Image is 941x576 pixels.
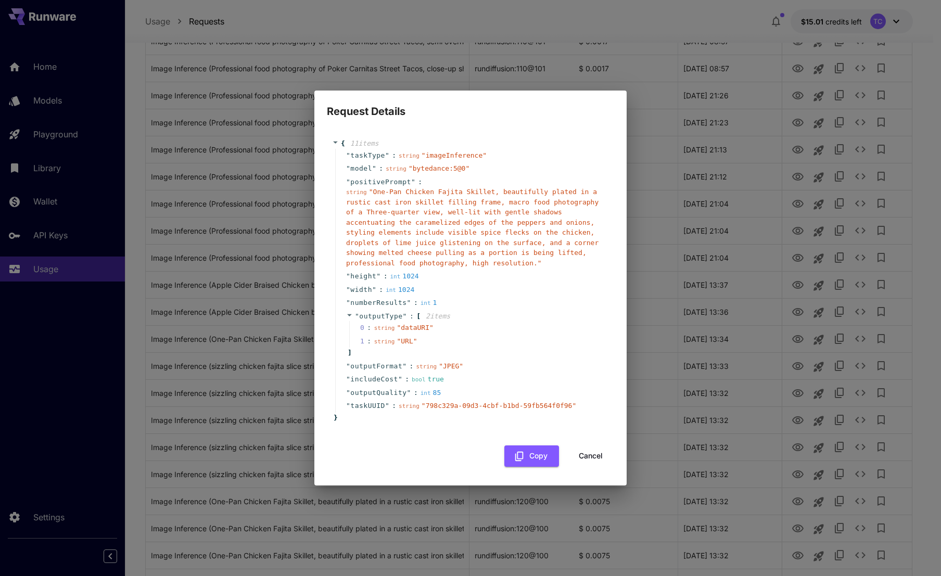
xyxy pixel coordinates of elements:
[332,413,338,423] span: }
[439,362,463,370] span: " JPEG "
[360,336,374,347] span: 1
[422,402,576,409] span: " 798c329a-09d3-4cbf-b1bd-59fb564f0f96 "
[360,323,374,333] span: 0
[346,286,350,293] span: "
[346,402,350,409] span: "
[350,285,372,295] span: width
[385,402,389,409] span: "
[346,299,350,306] span: "
[346,178,350,186] span: "
[350,361,402,372] span: outputFormat
[372,164,376,172] span: "
[376,272,380,280] span: "
[346,348,352,358] span: ]
[379,285,383,295] span: :
[421,390,431,396] span: int
[350,163,372,174] span: model
[399,152,419,159] span: string
[346,362,350,370] span: "
[421,300,431,306] span: int
[412,374,444,385] div: true
[350,401,385,411] span: taskUUID
[416,363,437,370] span: string
[350,177,411,187] span: positivePrompt
[418,177,422,187] span: :
[346,189,367,196] span: string
[346,389,350,396] span: "
[386,165,406,172] span: string
[367,323,371,333] div: :
[350,298,406,308] span: numberResults
[350,150,385,161] span: taskType
[350,271,376,281] span: height
[407,389,411,396] span: "
[392,150,396,161] span: :
[346,375,350,383] span: "
[402,362,406,370] span: "
[504,445,559,467] button: Copy
[397,337,417,345] span: " URL "
[372,286,376,293] span: "
[416,311,421,322] span: [
[359,312,402,320] span: outputType
[346,188,599,267] span: " One-Pan Chicken Fajita Skillet, beautifully plated in a rustic cast iron skillet filling frame,...
[426,312,450,320] span: 2 item s
[374,338,395,345] span: string
[410,361,414,372] span: :
[399,403,419,409] span: string
[385,151,389,159] span: "
[405,374,409,385] span: :
[422,151,487,159] span: " imageInference "
[392,401,396,411] span: :
[403,312,407,320] span: "
[379,163,383,174] span: :
[346,164,350,172] span: "
[355,312,359,320] span: "
[374,325,395,331] span: string
[414,388,418,398] span: :
[350,139,379,147] span: 11 item s
[421,388,441,398] div: 85
[384,271,388,281] span: :
[412,376,426,383] span: bool
[414,298,418,308] span: :
[386,285,414,295] div: 1024
[409,164,469,172] span: " bytedance:5@0 "
[398,375,402,383] span: "
[367,336,371,347] div: :
[407,299,411,306] span: "
[341,138,345,149] span: {
[390,271,418,281] div: 1024
[314,91,627,120] h2: Request Details
[350,388,406,398] span: outputQuality
[346,272,350,280] span: "
[346,151,350,159] span: "
[386,287,396,293] span: int
[350,374,398,385] span: includeCost
[410,311,414,322] span: :
[421,298,437,308] div: 1
[411,178,415,186] span: "
[397,324,433,331] span: " dataURI "
[390,273,400,280] span: int
[567,445,614,467] button: Cancel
